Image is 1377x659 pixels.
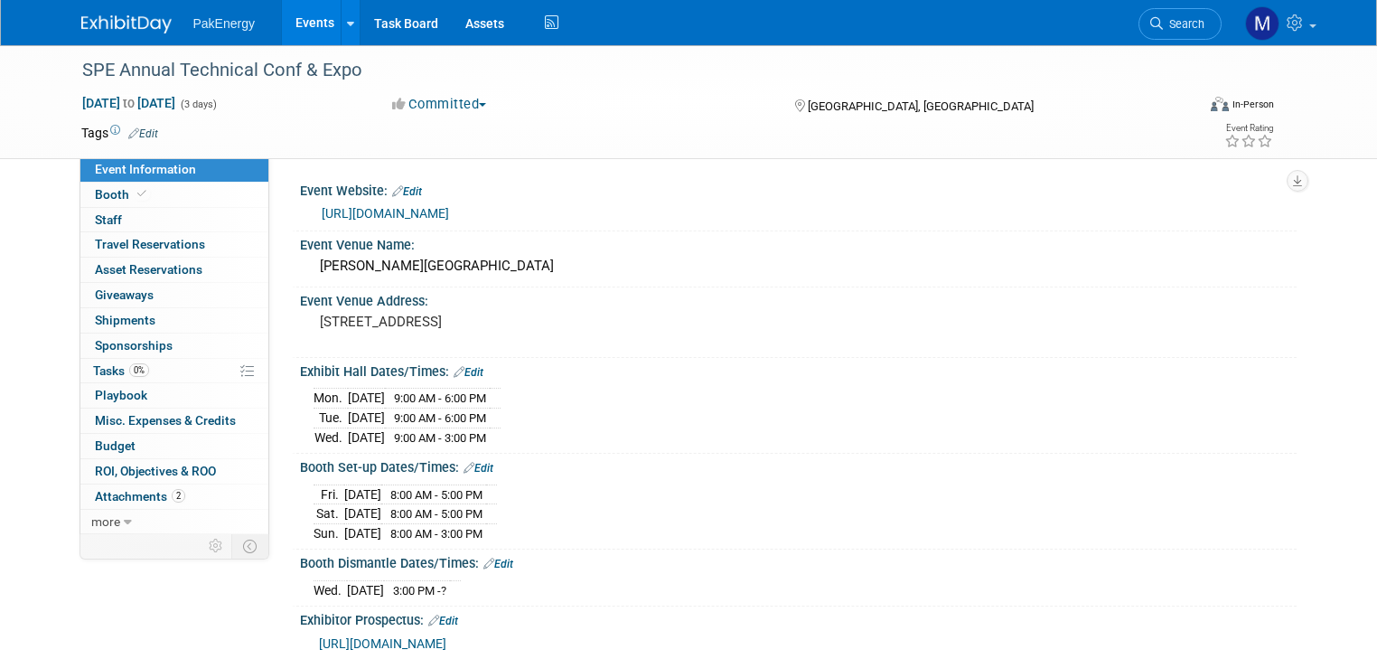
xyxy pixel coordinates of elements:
td: [DATE] [344,485,381,504]
span: Booth [95,187,150,202]
span: ROI, Objectives & ROO [95,464,216,478]
a: Tasks0% [80,359,268,383]
td: [DATE] [344,504,381,524]
td: Fri. [314,485,344,504]
span: 8:00 AM - 5:00 PM [390,507,482,521]
i: Booth reservation complete [137,189,146,199]
button: Committed [386,95,493,114]
span: Giveaways [95,287,154,302]
span: 9:00 AM - 3:00 PM [394,431,486,445]
td: Toggle Event Tabs [231,534,268,558]
a: Travel Reservations [80,232,268,257]
a: Asset Reservations [80,258,268,282]
span: more [91,514,120,529]
span: Tasks [93,363,149,378]
span: Sponsorships [95,338,173,353]
pre: [STREET_ADDRESS] [320,314,696,330]
span: Attachments [95,489,185,504]
a: Edit [428,615,458,627]
a: Edit [454,366,483,379]
img: Format-Inperson.png [1211,97,1229,111]
a: Budget [80,434,268,458]
td: Sun. [314,523,344,542]
td: Mon. [314,389,348,409]
div: Booth Dismantle Dates/Times: [300,550,1297,573]
span: Travel Reservations [95,237,205,251]
div: Event Website: [300,177,1297,201]
a: Booth [80,183,268,207]
span: ? [441,584,446,598]
span: to [120,96,137,110]
a: Edit [483,558,513,570]
a: [URL][DOMAIN_NAME] [319,636,446,651]
span: 0% [129,363,149,377]
a: Edit [392,185,422,198]
span: Budget [95,438,136,453]
td: [DATE] [348,389,385,409]
td: Tue. [314,409,348,428]
td: Sat. [314,504,344,524]
a: Shipments [80,308,268,333]
div: SPE Annual Technical Conf & Expo [76,54,1173,87]
span: Playbook [95,388,147,402]
span: Search [1163,17,1204,31]
td: Wed. [314,428,348,447]
span: Misc. Expenses & Credits [95,413,236,428]
a: Attachments2 [80,485,268,509]
a: more [80,510,268,534]
span: PakEnergy [193,16,255,31]
td: Tags [81,124,158,142]
td: Wed. [314,580,347,599]
span: 9:00 AM - 6:00 PM [394,391,486,405]
span: 3:00 PM - [393,584,446,598]
span: Shipments [95,313,155,327]
a: Misc. Expenses & Credits [80,409,268,433]
span: [GEOGRAPHIC_DATA], [GEOGRAPHIC_DATA] [808,99,1034,113]
a: Playbook [80,383,268,408]
a: Staff [80,208,268,232]
a: Edit [128,127,158,140]
div: Event Venue Address: [300,287,1297,310]
div: Exhibitor Prospectus: [300,607,1297,630]
span: 8:00 AM - 5:00 PM [390,488,482,502]
img: ExhibitDay [81,15,172,33]
span: [DATE] [DATE] [81,95,176,111]
span: (3 days) [179,99,217,110]
img: Mary Walker [1245,6,1279,41]
td: [DATE] [348,428,385,447]
span: 9:00 AM - 6:00 PM [394,411,486,425]
div: In-Person [1232,98,1274,111]
div: Event Venue Name: [300,231,1297,254]
td: Personalize Event Tab Strip [201,534,232,558]
div: Event Rating [1224,124,1273,133]
span: Asset Reservations [95,262,202,277]
span: Staff [95,212,122,227]
a: ROI, Objectives & ROO [80,459,268,484]
a: Event Information [80,157,268,182]
a: [URL][DOMAIN_NAME] [322,206,449,221]
a: Edit [464,462,493,475]
div: Event Format [1098,94,1274,121]
span: Event Information [95,162,196,176]
div: [PERSON_NAME][GEOGRAPHIC_DATA] [314,252,1283,280]
td: [DATE] [347,580,384,599]
td: [DATE] [344,523,381,542]
a: Sponsorships [80,334,268,358]
a: Giveaways [80,283,268,307]
a: Search [1138,8,1222,40]
span: 8:00 AM - 3:00 PM [390,527,482,541]
div: Exhibit Hall Dates/Times: [300,358,1297,381]
div: Booth Set-up Dates/Times: [300,454,1297,477]
td: [DATE] [348,409,385,428]
span: 2 [172,489,185,503]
